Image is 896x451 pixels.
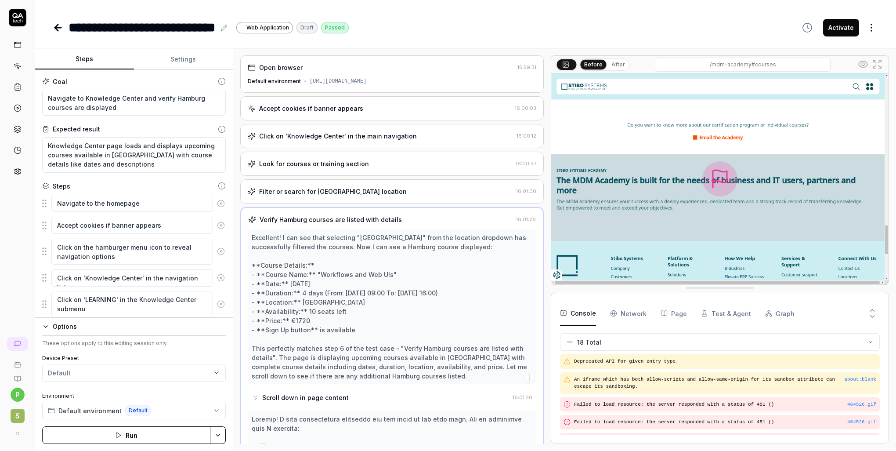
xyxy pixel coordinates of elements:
[847,401,876,408] button: 464526.gif
[236,22,293,33] a: Web Application
[125,405,151,416] span: Default
[246,24,289,32] span: Web Application
[296,22,318,33] div: Draft
[213,295,228,313] button: Remove step
[516,216,536,222] time: 16:01:26
[823,19,859,36] button: Activate
[48,368,71,378] div: Default
[42,426,210,444] button: Run
[580,59,606,69] button: Before
[42,392,226,400] label: Environment
[42,194,226,213] div: Suggestions
[844,376,876,383] button: about:blank
[856,57,870,71] button: Show all interative elements
[4,354,31,368] a: Book a call with us
[610,301,647,326] button: Network
[42,321,226,332] button: Options
[248,389,536,406] button: Scroll down in page content16:01:26
[517,64,536,70] time: 15:59:31
[516,160,536,167] time: 16:00:37
[11,388,25,402] button: p
[213,269,228,287] button: Remove step
[259,159,369,168] div: Look for courses or training section
[35,49,134,70] button: Steps
[701,301,751,326] button: Test & Agent
[515,105,536,111] time: 16:00:03
[259,187,407,196] div: Filter or search for [GEOGRAPHIC_DATA] location
[53,182,70,191] div: Steps
[58,406,122,415] span: Default environment
[42,291,226,318] div: Suggestions
[574,376,876,390] pre: An iframe which has both allow-scripts and allow-same-origin for its sandbox attribute can escape...
[53,124,100,134] div: Expected result
[260,215,402,224] div: Verify Hamburg courses are listed with details
[42,354,226,362] label: Device Preset
[42,216,226,235] div: Suggestions
[765,301,795,326] button: Graph
[574,418,876,426] pre: Failed to load resource: the server responded with a status of 451 ()
[661,301,687,326] button: Page
[262,393,349,402] div: Scroll down in page content
[213,195,228,212] button: Remove step
[42,238,226,266] div: Suggestions
[248,77,301,85] div: Default environment
[560,301,596,326] button: Console
[259,131,417,141] div: Click on 'Knowledge Center' in the main navigation
[42,339,226,347] div: These options apply to this editing session only.
[259,104,363,113] div: Accept cookies if banner appears
[42,364,226,382] button: Default
[321,22,349,33] div: Passed
[797,19,818,36] button: View version history
[11,409,25,423] span: S
[574,358,876,365] pre: Deprecated API for given entry type.
[517,133,536,139] time: 16:00:12
[574,401,876,408] pre: Failed to load resource: the server responded with a status of 451 ()
[4,402,31,425] button: S
[551,73,889,284] img: Screenshot
[516,188,536,194] time: 16:01:00
[259,63,303,72] div: Open browser
[310,77,367,85] div: [URL][DOMAIN_NAME]
[42,402,226,419] button: Default environmentDefault
[608,60,629,69] button: After
[847,418,876,426] button: 464526.gif
[53,321,226,332] div: Options
[7,337,28,351] a: New conversation
[42,269,226,287] div: Suggestions
[252,233,532,381] div: Excellent! I can see that selecting "[GEOGRAPHIC_DATA]" from the location dropdown has successful...
[134,49,233,70] button: Settings
[4,368,31,382] a: Documentation
[870,57,884,71] button: Open in full screen
[213,217,228,234] button: Remove step
[53,77,67,86] div: Goal
[213,243,228,260] button: Remove step
[513,394,532,400] time: 16:01:26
